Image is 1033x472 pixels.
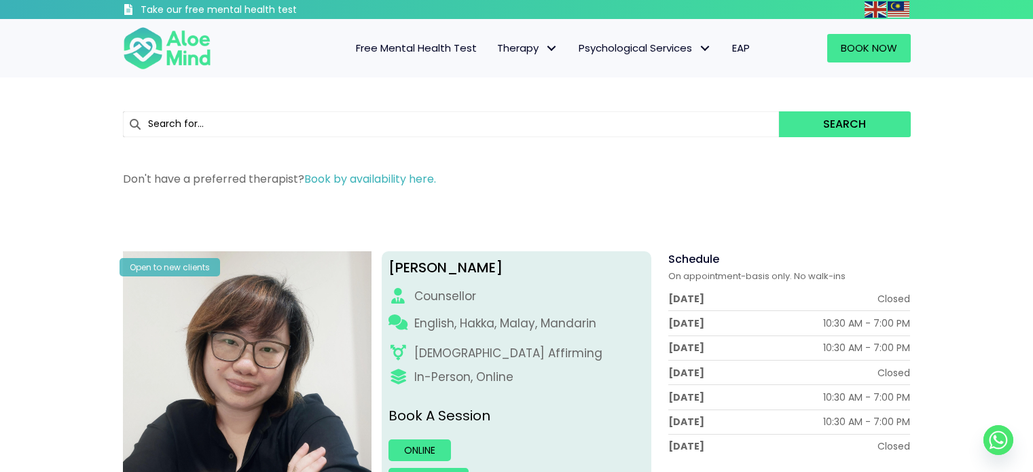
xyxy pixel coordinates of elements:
[823,415,910,429] div: 10:30 AM - 7:00 PM
[668,316,704,330] div: [DATE]
[388,406,645,426] p: Book A Session
[120,258,220,276] div: Open to new clients
[695,39,715,58] span: Psychological Services: submenu
[356,41,477,55] span: Free Mental Health Test
[983,425,1013,455] a: Whatsapp
[414,315,596,332] p: English, Hakka, Malay, Mandarin
[823,316,910,330] div: 10:30 AM - 7:00 PM
[668,292,704,306] div: [DATE]
[823,391,910,404] div: 10:30 AM - 7:00 PM
[668,391,704,404] div: [DATE]
[668,439,704,453] div: [DATE]
[827,34,911,62] a: Book Now
[497,41,558,55] span: Therapy
[579,41,712,55] span: Psychological Services
[229,34,760,62] nav: Menu
[668,341,704,355] div: [DATE]
[123,26,211,71] img: Aloe mind Logo
[877,292,910,306] div: Closed
[877,366,910,380] div: Closed
[141,3,369,17] h3: Take our free mental health test
[414,369,513,386] div: In-Person, Online
[542,39,562,58] span: Therapy: submenu
[123,171,911,187] p: Don't have a preferred therapist?
[865,1,886,18] img: en
[865,1,888,17] a: English
[668,270,846,283] span: On appointment-basis only. No walk-ins
[841,41,897,55] span: Book Now
[568,34,722,62] a: Psychological ServicesPsychological Services: submenu
[487,34,568,62] a: TherapyTherapy: submenu
[823,341,910,355] div: 10:30 AM - 7:00 PM
[668,251,719,267] span: Schedule
[388,258,645,278] div: [PERSON_NAME]
[779,111,910,137] button: Search
[888,1,909,18] img: ms
[346,34,487,62] a: Free Mental Health Test
[414,345,602,362] div: [DEMOGRAPHIC_DATA] Affirming
[414,288,476,305] div: Counsellor
[668,366,704,380] div: [DATE]
[732,41,750,55] span: EAP
[877,439,910,453] div: Closed
[123,3,369,19] a: Take our free mental health test
[668,415,704,429] div: [DATE]
[388,439,451,461] a: Online
[888,1,911,17] a: Malay
[304,171,436,187] a: Book by availability here.
[123,111,780,137] input: Search for...
[722,34,760,62] a: EAP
